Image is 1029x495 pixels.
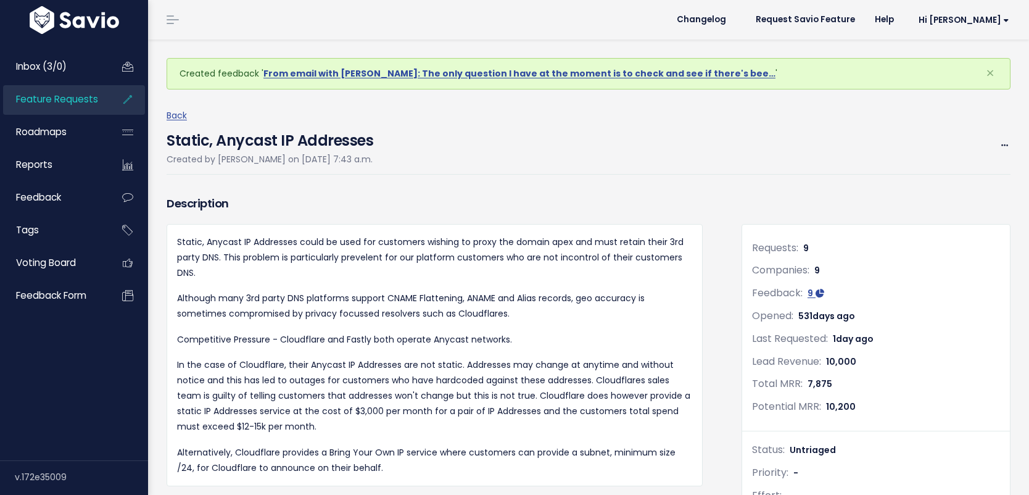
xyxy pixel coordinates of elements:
span: Hi [PERSON_NAME] [919,15,1009,25]
span: Reports [16,158,52,171]
a: Tags [3,216,102,244]
span: Opened: [752,309,793,323]
a: From email with [PERSON_NAME]: The only question I have at the moment is to check and see if ther... [263,67,775,80]
span: 10,200 [826,401,856,413]
span: - [793,467,798,479]
a: Back [167,109,187,122]
a: Hi [PERSON_NAME] [904,10,1019,30]
span: 9 [803,242,809,254]
span: Status: [752,443,785,457]
span: 7,875 [808,378,832,390]
h4: Static, Anycast IP Addresses [167,123,373,152]
span: Lead Revenue: [752,354,821,368]
span: day ago [836,333,874,345]
span: Created by [PERSON_NAME] on [DATE] 7:43 a.m. [167,153,373,165]
p: Competitive Pressure - Cloudflare and Fastly both operate Anycast networks. [177,332,692,347]
p: In the case of Cloudflare, their Anycast IP Addresses are not static. Addresses may change at any... [177,357,692,435]
p: Although many 3rd party DNS platforms support CNAME Flattening, ANAME and Alias records, geo accu... [177,291,692,322]
a: Feature Requests [3,85,102,114]
span: 531 [798,310,855,322]
a: Inbox (3/0) [3,52,102,81]
a: 9 [808,287,824,299]
button: Close [973,59,1007,88]
a: Request Savio Feature [746,10,865,29]
span: Last Requested: [752,331,828,346]
a: Help [865,10,904,29]
span: Feedback: [752,286,803,300]
span: 10,000 [826,356,856,368]
span: Total MRR: [752,376,803,391]
span: Roadmaps [16,125,67,138]
img: logo-white.9d6f32f41409.svg [27,6,122,34]
span: 9 [808,287,813,299]
p: Alternatively, Cloudflare provides a Bring Your Own IP service where customers can provide a subn... [177,445,692,476]
div: Created feedback ' ' [167,58,1010,89]
span: Changelog [677,15,726,24]
span: 1 [833,333,874,345]
a: Feedback [3,183,102,212]
span: Tags [16,223,39,236]
a: Reports [3,151,102,179]
span: Untriaged [790,444,836,456]
span: days ago [812,310,855,322]
a: Feedback form [3,281,102,310]
span: Feature Requests [16,93,98,106]
span: Feedback form [16,289,86,302]
span: Feedback [16,191,61,204]
span: Companies: [752,263,809,277]
div: v.172e35009 [15,461,148,493]
h3: Description [167,195,703,212]
span: × [986,63,994,83]
span: Inbox (3/0) [16,60,67,73]
a: Voting Board [3,249,102,277]
span: 9 [814,264,820,277]
span: Potential MRR: [752,399,821,414]
span: Voting Board [16,256,76,269]
span: Requests: [752,241,798,255]
span: Priority: [752,465,788,480]
p: Static, Anycast IP Addresses could be used for customers wishing to proxy the domain apex and mus... [177,235,692,281]
a: Roadmaps [3,118,102,146]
